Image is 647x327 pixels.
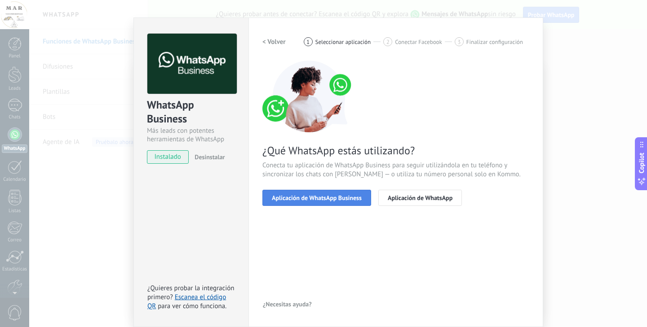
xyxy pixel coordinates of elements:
span: Copilot [637,153,646,173]
span: 1 [306,38,310,46]
span: 3 [457,38,461,46]
span: Aplicación de WhatsApp [388,195,452,201]
span: Conecta tu aplicación de WhatsApp Business para seguir utilizándola en tu teléfono y sincronizar ... [262,161,529,179]
span: Seleccionar aplicación [315,39,371,45]
span: Finalizar configuración [466,39,523,45]
button: Aplicación de WhatsApp Business [262,190,371,206]
span: Aplicación de WhatsApp Business [272,195,362,201]
img: connect number [262,61,357,132]
span: 2 [386,38,390,46]
div: Más leads con potentes herramientas de WhatsApp [147,126,235,144]
span: ¿Quieres probar la integración primero? [147,284,235,301]
span: para ver cómo funciona. [158,302,226,310]
button: ¿Necesitas ayuda? [262,297,312,311]
div: WhatsApp Business [147,98,235,126]
span: Desinstalar [195,153,225,161]
span: Conectar Facebook [395,39,442,45]
button: Aplicación de WhatsApp [378,190,462,206]
a: Escanea el código QR [147,293,226,310]
span: ¿Necesitas ayuda? [263,301,312,307]
img: logo_main.png [147,34,237,94]
button: < Volver [262,34,286,50]
h2: < Volver [262,38,286,46]
span: instalado [147,150,188,164]
button: Desinstalar [191,150,225,164]
span: ¿Qué WhatsApp estás utilizando? [262,144,529,157]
